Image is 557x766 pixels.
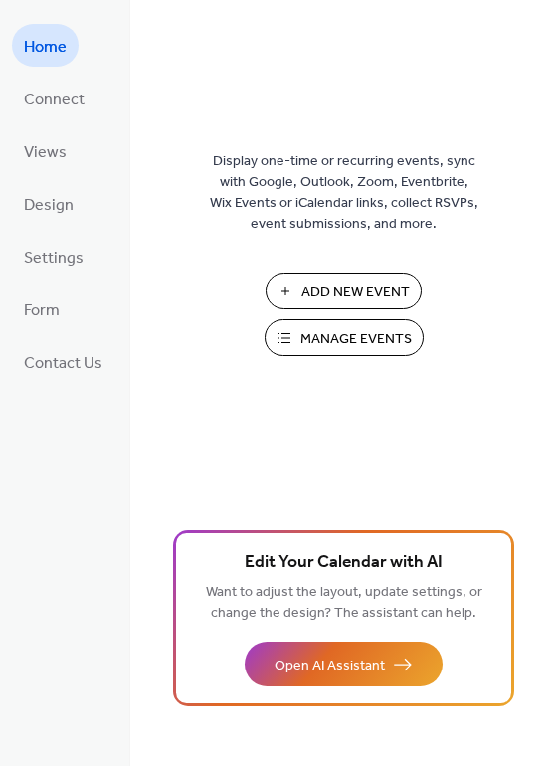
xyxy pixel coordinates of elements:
span: Connect [24,85,85,115]
a: Settings [12,235,95,278]
span: Edit Your Calendar with AI [245,549,443,577]
button: Open AI Assistant [245,642,443,686]
a: Design [12,182,86,225]
span: Display one-time or recurring events, sync with Google, Outlook, Zoom, Eventbrite, Wix Events or ... [210,151,478,235]
span: Form [24,295,60,326]
button: Add New Event [266,273,422,309]
button: Manage Events [265,319,424,356]
span: Views [24,137,67,168]
a: Contact Us [12,340,114,383]
span: Design [24,190,74,221]
a: Form [12,287,72,330]
a: Home [12,24,79,67]
span: Settings [24,243,84,274]
span: Open AI Assistant [275,656,385,676]
span: Home [24,32,67,63]
a: Views [12,129,79,172]
span: Manage Events [300,329,412,350]
span: Contact Us [24,348,102,379]
span: Want to adjust the layout, update settings, or change the design? The assistant can help. [206,579,482,627]
span: Add New Event [301,283,410,303]
a: Connect [12,77,96,119]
